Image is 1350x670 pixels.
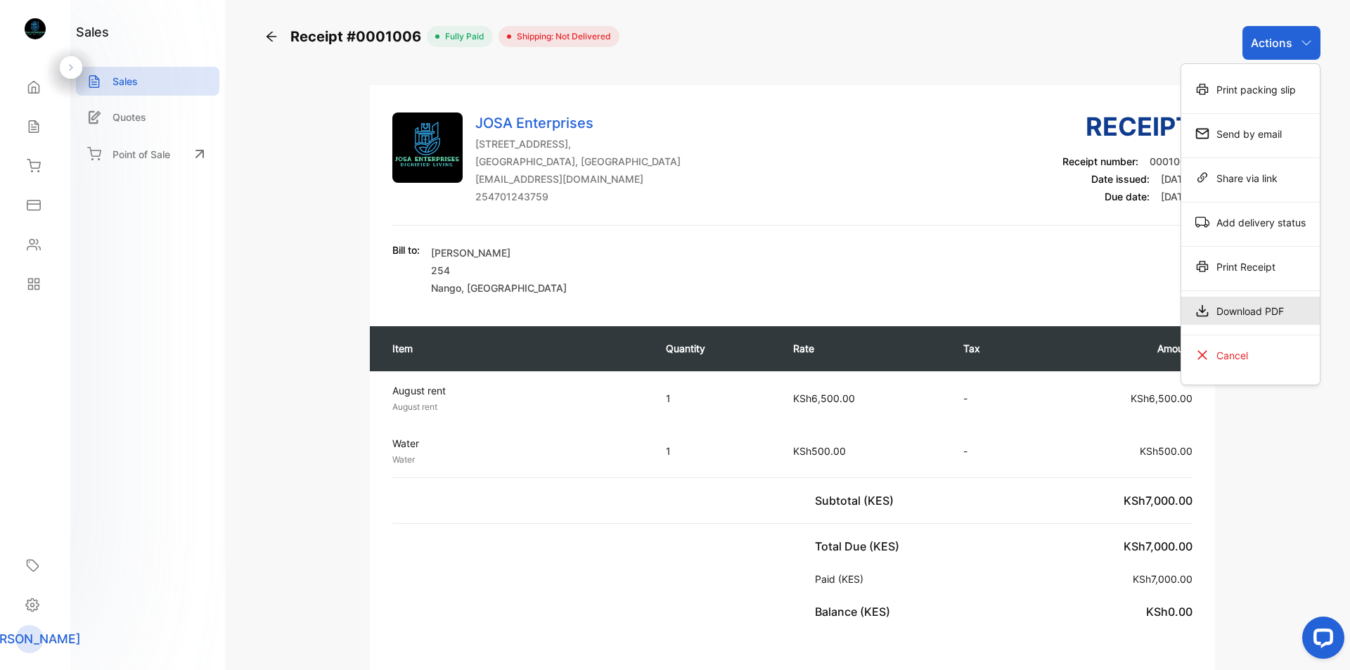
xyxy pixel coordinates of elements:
[392,112,463,183] img: Company Logo
[815,492,899,509] p: Subtotal (KES)
[392,436,641,451] p: Water
[815,572,869,586] p: Paid (KES)
[392,383,641,398] p: August rent
[1048,341,1192,356] p: Amount
[392,243,420,257] p: Bill to:
[475,136,681,151] p: [STREET_ADDRESS],
[1091,173,1150,185] span: Date issued:
[963,341,1020,356] p: Tax
[392,341,638,356] p: Item
[1181,120,1320,148] div: Send by email
[439,30,484,43] span: fully paid
[76,103,219,131] a: Quotes
[461,282,567,294] span: , [GEOGRAPHIC_DATA]
[112,74,138,89] p: Sales
[963,391,1020,406] p: -
[1161,191,1192,202] span: [DATE]
[793,392,855,404] span: KSh6,500.00
[431,282,461,294] span: Nango
[76,67,219,96] a: Sales
[112,110,146,124] p: Quotes
[76,138,219,169] a: Point of Sale
[1181,164,1320,192] div: Share via link
[1124,494,1192,508] span: KSh7,000.00
[1140,445,1192,457] span: KSh500.00
[1181,341,1320,369] div: Cancel
[1181,75,1320,103] div: Print packing slip
[392,401,641,413] p: August rent
[1291,611,1350,670] iframe: LiveChat chat widget
[25,18,46,39] img: logo
[666,341,765,356] p: Quantity
[815,538,905,555] p: Total Due (KES)
[1131,392,1192,404] span: KSh6,500.00
[475,172,681,186] p: [EMAIL_ADDRESS][DOMAIN_NAME]
[1146,605,1192,619] span: KSh0.00
[1133,573,1192,585] span: KSh7,000.00
[666,391,765,406] p: 1
[1105,191,1150,202] span: Due date:
[1242,26,1320,60] button: Actions
[431,263,567,278] p: 254
[475,112,681,134] p: JOSA Enterprises
[793,445,846,457] span: KSh500.00
[1251,34,1292,51] p: Actions
[112,147,170,162] p: Point of Sale
[392,453,641,466] p: Water
[1062,108,1192,146] h3: Receipt
[1181,252,1320,281] div: Print Receipt
[793,341,935,356] p: Rate
[475,189,681,204] p: 254701243759
[666,444,765,458] p: 1
[290,26,427,47] span: Receipt #0001006
[511,30,611,43] span: Shipping: Not Delivered
[1161,173,1192,185] span: [DATE]
[475,154,681,169] p: [GEOGRAPHIC_DATA], [GEOGRAPHIC_DATA]
[963,444,1020,458] p: -
[1181,297,1320,325] div: Download PDF
[1124,539,1192,553] span: KSh7,000.00
[1181,208,1320,236] div: Add delivery status
[431,245,567,260] p: [PERSON_NAME]
[1150,155,1192,167] span: 0001006
[76,22,109,41] h1: sales
[815,603,896,620] p: Balance (KES)
[1062,155,1138,167] span: Receipt number:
